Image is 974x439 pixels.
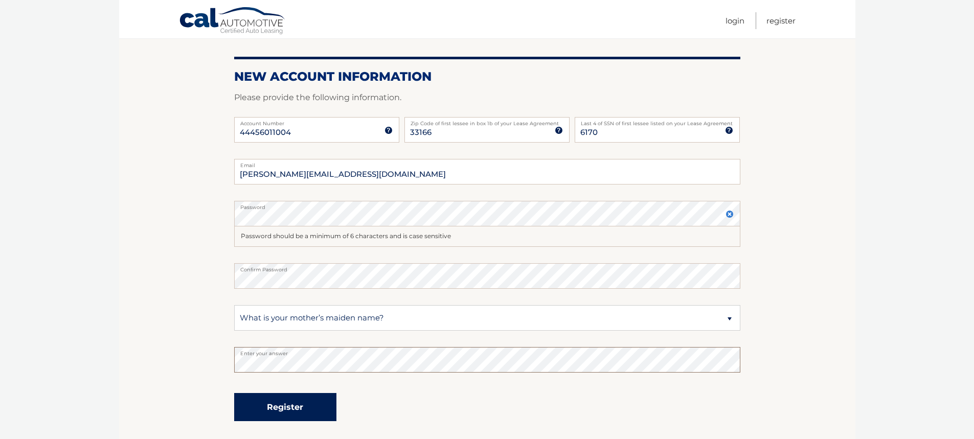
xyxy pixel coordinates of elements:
[234,226,740,247] div: Password should be a minimum of 6 characters and is case sensitive
[725,126,733,134] img: tooltip.svg
[234,393,336,421] button: Register
[234,117,399,125] label: Account Number
[404,117,570,125] label: Zip Code of first lessee in box 1b of your Lease Agreement
[234,201,740,209] label: Password
[384,126,393,134] img: tooltip.svg
[555,126,563,134] img: tooltip.svg
[575,117,740,125] label: Last 4 of SSN of first lessee listed on your Lease Agreement
[234,117,399,143] input: Account Number
[234,90,740,105] p: Please provide the following information.
[575,117,740,143] input: SSN or EIN (last 4 digits only)
[179,7,286,36] a: Cal Automotive
[234,347,740,355] label: Enter your answer
[234,263,740,271] label: Confirm Password
[234,159,740,184] input: Email
[234,159,740,167] label: Email
[766,12,796,29] a: Register
[726,210,734,218] img: close.svg
[404,117,570,143] input: Zip Code
[726,12,744,29] a: Login
[234,69,740,84] h2: New Account Information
